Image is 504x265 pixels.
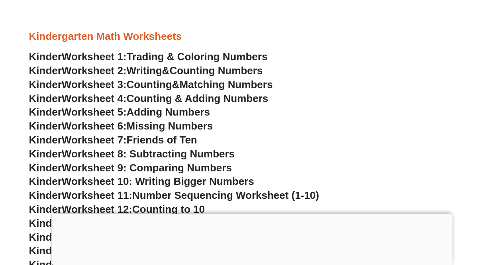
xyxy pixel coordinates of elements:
span: Worksheet 1: [62,51,127,63]
span: Writing [127,65,162,77]
span: Kinder [29,162,62,174]
span: Number Sequencing Worksheet (1-10) [132,189,319,201]
a: KinderWorksheet 3:Counting&Matching Numbers [29,79,273,90]
span: Counting Numbers [169,65,263,77]
span: Counting & Adding Numbers [127,92,269,104]
span: Kinder [29,134,62,146]
span: Kinder [29,79,62,90]
span: Kinder [29,217,62,229]
a: KinderWorksheet 5:Adding Numbers [29,106,210,118]
span: Matching Numbers [179,79,273,90]
span: Kinder [29,148,62,160]
a: KinderWorksheet 1:Trading & Coloring Numbers [29,51,268,63]
span: Kinder [29,92,62,104]
span: Worksheet 5: [62,106,127,118]
span: Friends of Ten [127,134,197,146]
span: Kinder [29,120,62,132]
span: Counting [127,79,172,90]
a: KinderWorksheet 6:Missing Numbers [29,120,213,132]
span: Worksheet 2: [62,65,127,77]
span: Kinder [29,189,62,201]
span: Kinder [29,106,62,118]
span: Kinder [29,203,62,215]
span: Kinder [29,65,62,77]
span: Worksheet 10: Writing Bigger Numbers [62,175,254,187]
span: Worksheet 4: [62,92,127,104]
span: Kinder [29,175,62,187]
span: Counting to 10 [132,203,205,215]
a: KinderWorksheet 8: Subtracting Numbers [29,148,235,160]
span: Worksheet 8: Subtracting Numbers [62,148,235,160]
span: Kinder [29,245,62,257]
a: KinderWorksheet 9: Comparing Numbers [29,162,232,174]
span: Worksheet 7: [62,134,127,146]
span: Kinder [29,231,62,243]
span: Worksheet 9: Comparing Numbers [62,162,232,174]
span: Worksheet 3: [62,79,127,90]
h3: Kindergarten Math Worksheets [29,30,475,43]
iframe: Chat Widget [371,175,504,265]
span: Kinder [29,51,62,63]
span: Worksheet 12: [62,203,132,215]
a: KinderWorksheet 4:Counting & Adding Numbers [29,92,269,104]
span: Adding Numbers [127,106,210,118]
span: Trading & Coloring Numbers [127,51,268,63]
span: Missing Numbers [127,120,213,132]
span: Worksheet 11: [62,189,132,201]
iframe: Advertisement [52,214,452,263]
a: KinderWorksheet 7:Friends of Ten [29,134,197,146]
a: KinderWorksheet 2:Writing&Counting Numbers [29,65,263,77]
span: Worksheet 6: [62,120,127,132]
a: KinderWorksheet 10: Writing Bigger Numbers [29,175,254,187]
